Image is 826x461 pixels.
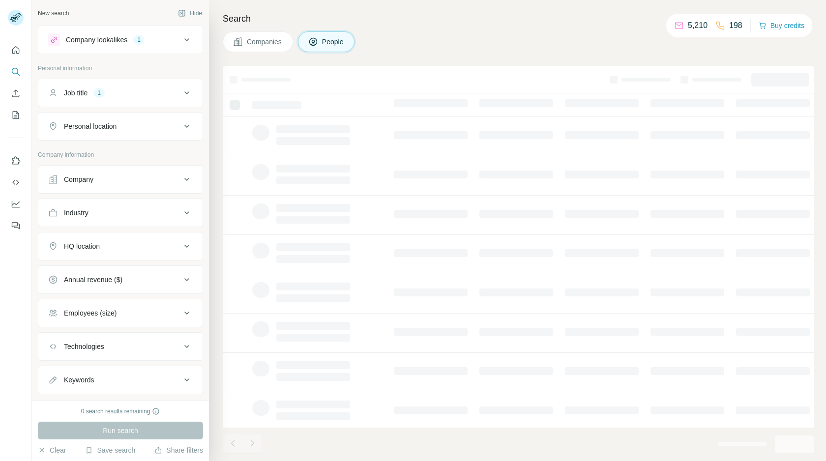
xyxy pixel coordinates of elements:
button: Use Surfe API [8,173,24,191]
button: Enrich CSV [8,85,24,102]
button: Dashboard [8,195,24,213]
button: Share filters [154,445,203,455]
button: Personal location [38,115,203,138]
div: Employees (size) [64,308,117,318]
div: 0 search results remaining [81,407,160,416]
div: HQ location [64,241,100,251]
button: Keywords [38,368,203,392]
div: 1 [93,88,105,97]
button: Employees (size) [38,301,203,325]
div: 1 [133,35,145,44]
button: Technologies [38,335,203,358]
button: Company [38,168,203,191]
div: New search [38,9,69,18]
div: Job title [64,88,88,98]
button: Use Surfe on LinkedIn [8,152,24,170]
div: Keywords [64,375,94,385]
button: Feedback [8,217,24,234]
div: Industry [64,208,88,218]
button: Annual revenue ($) [38,268,203,291]
button: Job title1 [38,81,203,105]
button: My lists [8,106,24,124]
h4: Search [223,12,814,26]
span: People [322,37,345,47]
button: Industry [38,201,203,225]
p: 198 [729,20,742,31]
div: Company lookalikes [66,35,127,45]
div: Annual revenue ($) [64,275,122,285]
span: Companies [247,37,283,47]
div: Technologies [64,342,104,351]
p: 5,210 [688,20,708,31]
button: Buy credits [759,19,804,32]
button: Hide [171,6,209,21]
button: Search [8,63,24,81]
p: Company information [38,150,203,159]
p: Personal information [38,64,203,73]
div: Company [64,174,93,184]
div: Personal location [64,121,117,131]
button: Quick start [8,41,24,59]
button: Save search [85,445,135,455]
button: Clear [38,445,66,455]
button: HQ location [38,234,203,258]
button: Company lookalikes1 [38,28,203,52]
